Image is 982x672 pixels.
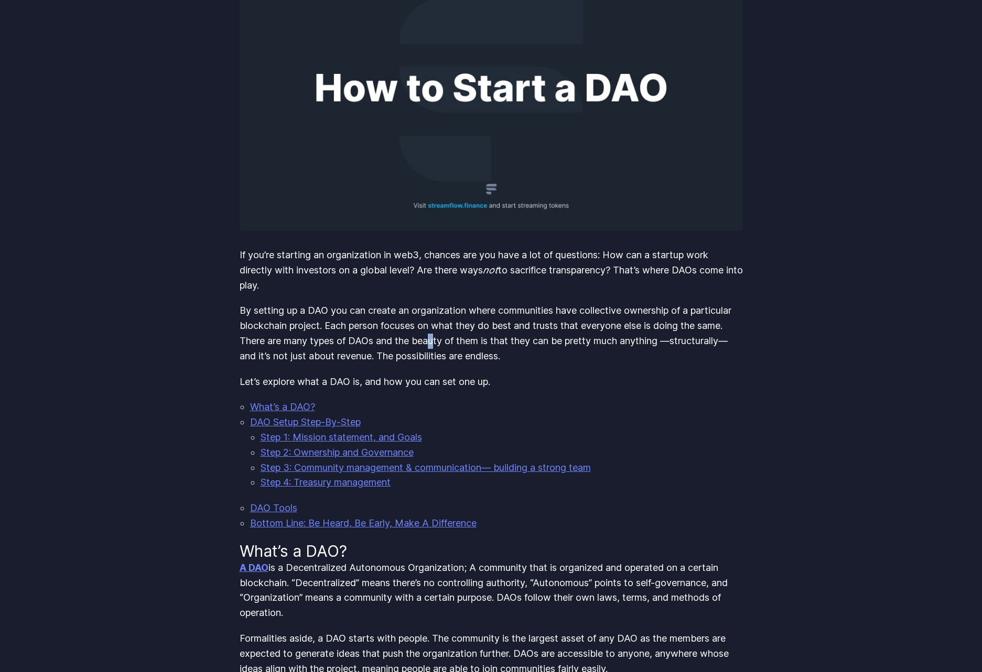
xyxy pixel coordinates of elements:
a: DAO Setup Step-By-Step [250,416,361,427]
p: Let’s explore what a DAO is, and how you can set one up. [240,374,743,390]
p: By setting up a DAO you can create an organization where communities have collective ownership of... [240,303,743,363]
p: If you’re starting an organization in web3, chances are you have a lot of questions: How can a st... [240,248,743,293]
em: not [483,265,498,276]
a: DAO Tools [250,502,297,513]
a: What’s a DAO? [250,401,315,412]
p: is a Decentralized Autonomous Organization; A community that is organized and operated on a certa... [240,560,743,621]
a: Step 1: Mission statement, and Goals [261,432,422,443]
a: A DAO [240,562,268,573]
a: Step 4: Treasury management [261,477,391,488]
h2: What’s a DAO? [240,542,743,560]
a: Bottom Line: Be Heard, Be Early, Make A Difference [250,517,477,528]
a: Step 3: Community management & communication— building a strong team [261,462,591,473]
a: Step 2: Ownership and Governance [261,447,414,458]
